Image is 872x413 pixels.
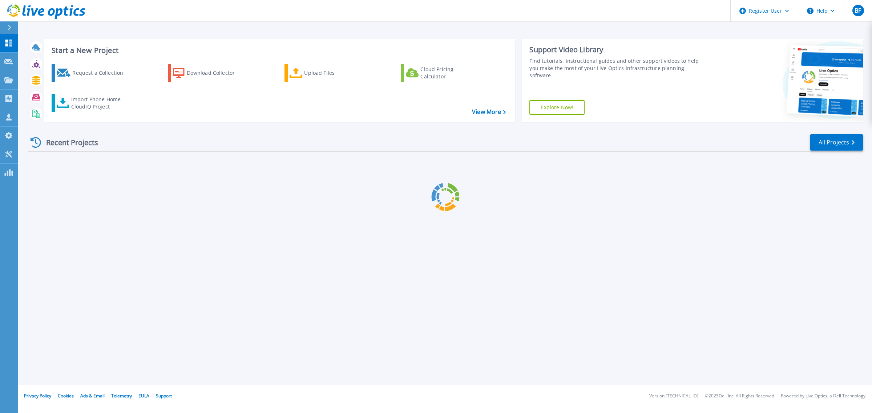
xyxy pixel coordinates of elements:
a: Cookies [58,393,74,399]
div: Find tutorials, instructional guides and other support videos to help you make the most of your L... [529,57,705,79]
a: Request a Collection [52,64,133,82]
h3: Start a New Project [52,46,506,54]
a: Download Collector [168,64,249,82]
a: Upload Files [284,64,366,82]
a: Explore Now! [529,100,585,115]
li: Version: [TECHNICAL_ID] [649,394,698,398]
div: Recent Projects [28,134,108,151]
a: EULA [138,393,149,399]
span: BF [855,8,861,13]
div: Support Video Library [529,45,705,54]
a: Privacy Policy [24,393,51,399]
div: Download Collector [187,66,245,80]
div: Import Phone Home CloudIQ Project [71,96,128,110]
a: Telemetry [111,393,132,399]
a: Cloud Pricing Calculator [401,64,482,82]
div: Cloud Pricing Calculator [420,66,479,80]
div: Request a Collection [72,66,130,80]
li: Powered by Live Optics, a Dell Technology [781,394,865,398]
li: © 2025 Dell Inc. All Rights Reserved [705,394,774,398]
a: All Projects [810,134,863,151]
a: View More [472,109,506,115]
a: Support [156,393,172,399]
div: Upload Files [304,66,362,80]
a: Ads & Email [80,393,105,399]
